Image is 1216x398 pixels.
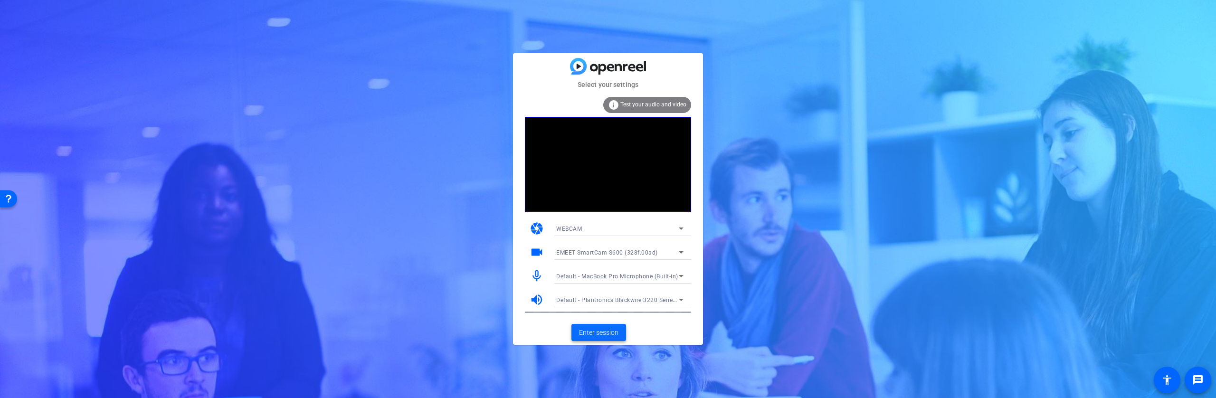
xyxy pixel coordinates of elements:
[620,101,686,108] span: Test your audio and video
[530,269,544,283] mat-icon: mic_none
[579,328,618,338] span: Enter session
[556,249,658,256] span: EMEET SmartCam S600 (328f:00ad)
[570,58,646,75] img: blue-gradient.svg
[530,221,544,236] mat-icon: camera
[1161,374,1173,386] mat-icon: accessibility
[530,293,544,307] mat-icon: volume_up
[571,324,626,341] button: Enter session
[513,79,703,90] mat-card-subtitle: Select your settings
[556,273,678,280] span: Default - MacBook Pro Microphone (Built-in)
[1192,374,1204,386] mat-icon: message
[608,99,619,111] mat-icon: info
[556,296,710,303] span: Default - Plantronics Blackwire 3220 Series (047f:c056)
[530,245,544,259] mat-icon: videocam
[556,226,582,232] span: WEBCAM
